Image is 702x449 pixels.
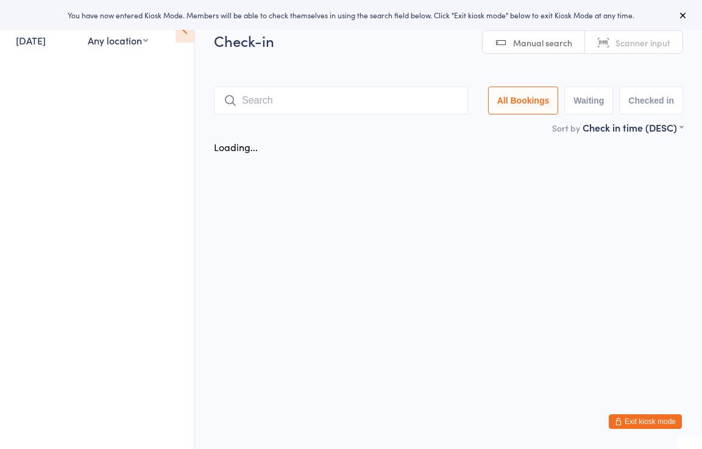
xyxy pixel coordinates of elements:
h2: Check-in [214,30,683,51]
input: Search [214,87,468,115]
button: Waiting [564,87,613,115]
div: Check in time (DESC) [583,121,683,134]
div: Loading... [214,140,258,154]
label: Sort by [552,122,580,134]
span: Manual search [513,37,572,49]
button: All Bookings [488,87,559,115]
a: [DATE] [16,34,46,47]
div: You have now entered Kiosk Mode. Members will be able to check themselves in using the search fie... [19,10,682,20]
button: Checked in [619,87,683,115]
div: Any location [88,34,148,47]
button: Exit kiosk mode [609,414,682,429]
span: Scanner input [615,37,670,49]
